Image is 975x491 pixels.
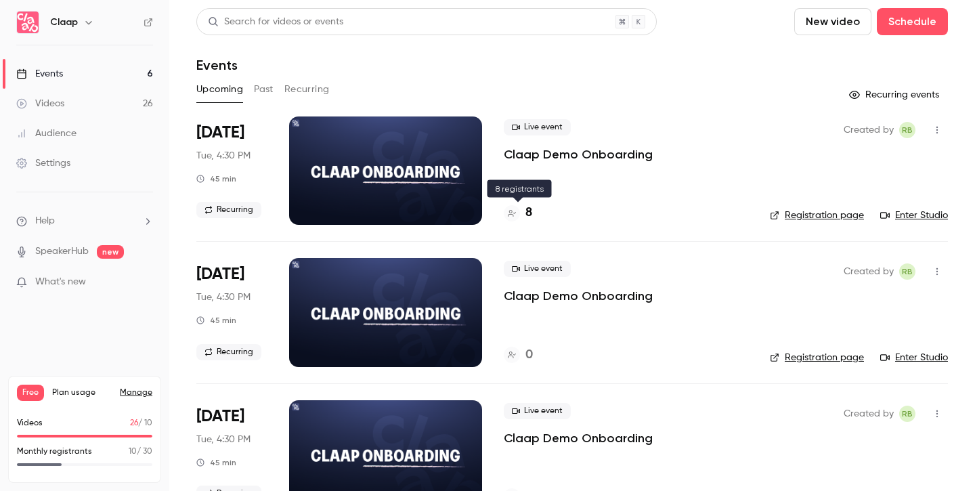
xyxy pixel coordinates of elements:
[17,446,92,458] p: Monthly registrants
[196,258,267,366] div: Oct 14 Tue, 5:30 PM (Europe/Paris)
[770,209,864,222] a: Registration page
[35,275,86,289] span: What's new
[17,12,39,33] img: Claap
[525,346,533,364] h4: 0
[504,119,571,135] span: Live event
[196,433,251,446] span: Tue, 4:30 PM
[196,149,251,163] span: Tue, 4:30 PM
[129,446,152,458] p: / 30
[16,214,153,228] li: help-dropdown-opener
[902,406,913,422] span: RB
[97,245,124,259] span: new
[844,263,894,280] span: Created by
[504,403,571,419] span: Live event
[880,209,948,222] a: Enter Studio
[284,79,330,100] button: Recurring
[844,406,894,422] span: Created by
[899,122,915,138] span: Robin Bonduelle
[50,16,78,29] h6: Claap
[17,417,43,429] p: Videos
[504,261,571,277] span: Live event
[880,351,948,364] a: Enter Studio
[196,57,238,73] h1: Events
[843,84,948,106] button: Recurring events
[16,67,63,81] div: Events
[899,263,915,280] span: Robin Bonduelle
[899,406,915,422] span: Robin Bonduelle
[16,97,64,110] div: Videos
[196,173,236,184] div: 45 min
[902,263,913,280] span: RB
[196,291,251,304] span: Tue, 4:30 PM
[504,430,653,446] a: Claap Demo Onboarding
[130,419,138,427] span: 26
[196,202,261,218] span: Recurring
[196,457,236,468] div: 45 min
[196,263,244,285] span: [DATE]
[196,122,244,144] span: [DATE]
[17,385,44,401] span: Free
[208,15,343,29] div: Search for videos or events
[130,417,152,429] p: / 10
[770,351,864,364] a: Registration page
[196,406,244,427] span: [DATE]
[196,116,267,225] div: Oct 7 Tue, 5:30 PM (Europe/Paris)
[844,122,894,138] span: Created by
[196,79,243,100] button: Upcoming
[120,387,152,398] a: Manage
[504,204,532,222] a: 8
[504,146,653,163] a: Claap Demo Onboarding
[196,344,261,360] span: Recurring
[35,244,89,259] a: SpeakerHub
[254,79,274,100] button: Past
[35,214,55,228] span: Help
[525,204,532,222] h4: 8
[16,127,77,140] div: Audience
[877,8,948,35] button: Schedule
[902,122,913,138] span: RB
[504,288,653,304] a: Claap Demo Onboarding
[129,448,137,456] span: 10
[504,346,533,364] a: 0
[196,315,236,326] div: 45 min
[794,8,871,35] button: New video
[137,276,153,289] iframe: Noticeable Trigger
[16,156,70,170] div: Settings
[52,387,112,398] span: Plan usage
